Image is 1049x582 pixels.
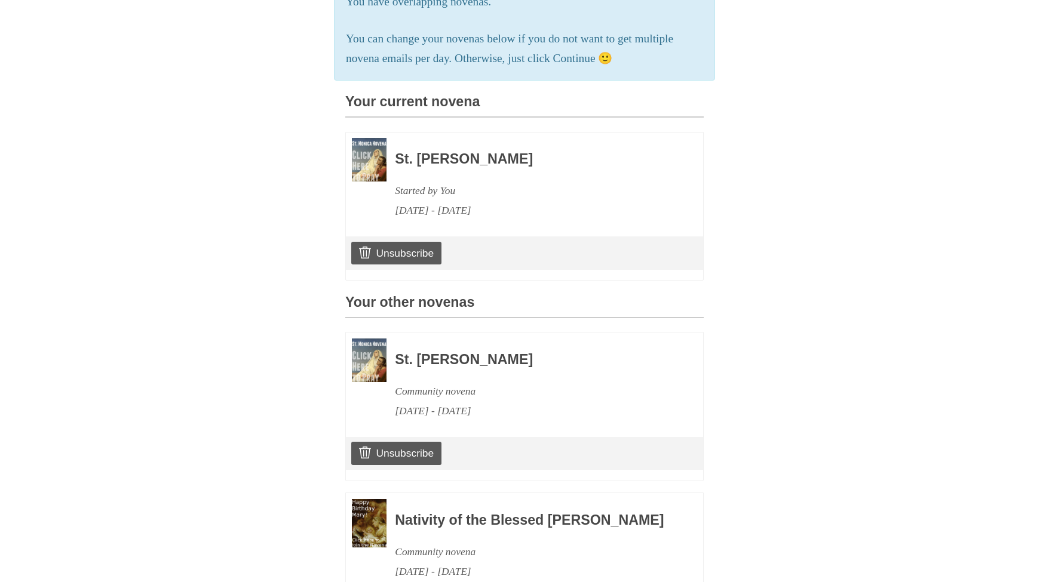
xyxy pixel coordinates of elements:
[351,242,441,264] a: Unsubscribe
[395,513,671,528] h3: Nativity of the Blessed [PERSON_NAME]
[395,181,671,201] div: Started by You
[395,352,671,368] h3: St. [PERSON_NAME]
[352,138,387,181] img: Novena image
[351,442,441,464] a: Unsubscribe
[395,152,671,167] h3: St. [PERSON_NAME]
[395,381,671,401] div: Community novena
[395,562,671,581] div: [DATE] - [DATE]
[395,401,671,421] div: [DATE] - [DATE]
[395,542,671,562] div: Community novena
[346,29,703,69] p: You can change your novenas below if you do not want to get multiple novena emails per day. Other...
[352,499,387,548] img: Novena image
[352,338,387,382] img: Novena image
[395,201,671,220] div: [DATE] - [DATE]
[345,295,704,318] h3: Your other novenas
[345,94,704,118] h3: Your current novena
